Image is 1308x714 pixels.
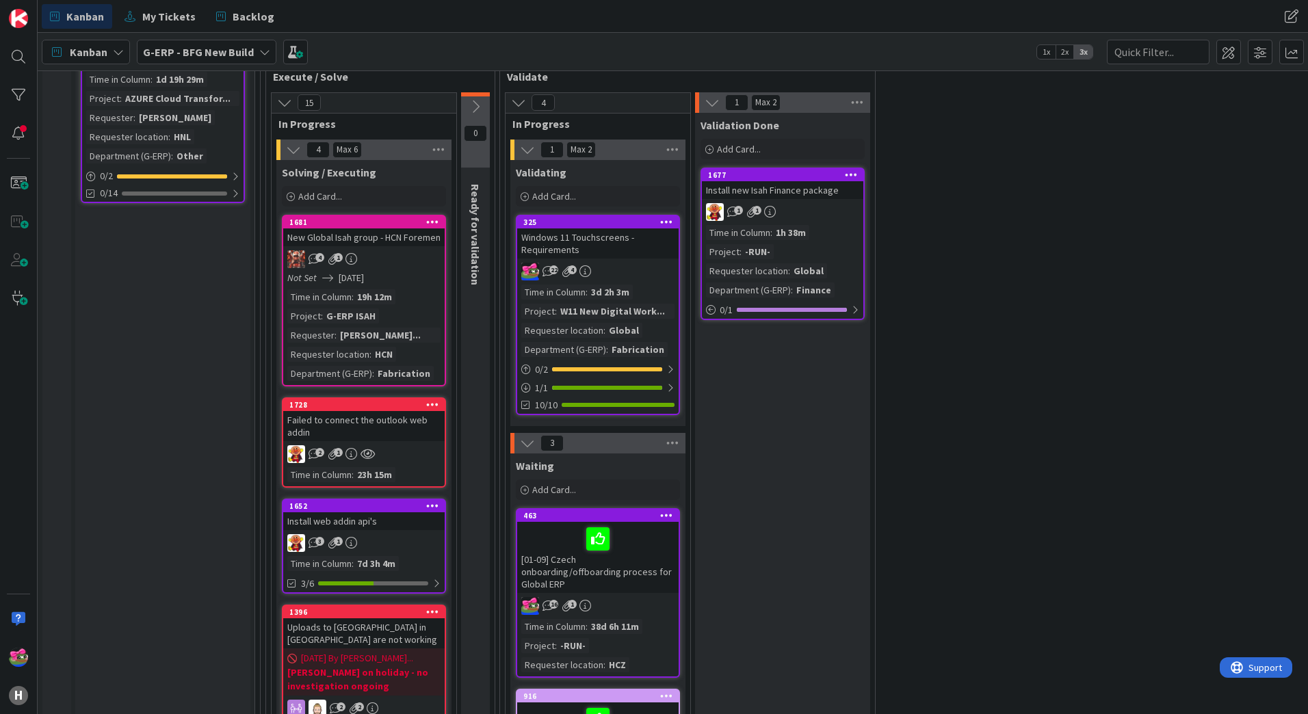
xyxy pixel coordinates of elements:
img: JK [521,263,539,280]
span: : [555,638,557,653]
div: 1728 [283,399,445,411]
div: 0/2 [517,361,679,378]
div: Time in Column [521,619,586,634]
div: 1396 [283,606,445,618]
span: 1 [540,142,564,158]
div: Department (G-ERP) [86,148,171,163]
img: LC [287,445,305,463]
span: : [133,110,135,125]
img: Visit kanbanzone.com [9,9,28,28]
span: : [603,323,605,338]
span: In Progress [278,117,439,131]
div: 325 [523,217,679,227]
span: 3x [1074,45,1093,59]
div: Project [521,304,555,319]
div: Requester [86,110,133,125]
div: LC [283,534,445,552]
div: Max 6 [337,146,358,153]
span: 2x [1056,45,1074,59]
span: : [168,129,170,144]
div: 463 [517,510,679,522]
div: Global [605,323,642,338]
div: 0/2 [82,168,244,185]
span: : [603,657,605,672]
div: 23h 15m [354,467,395,482]
img: LC [706,203,724,221]
span: 3/6 [301,577,314,591]
div: Project [521,638,555,653]
div: Department (G-ERP) [287,366,372,381]
span: : [352,556,354,571]
span: : [740,244,742,259]
span: 1x [1037,45,1056,59]
span: Backlog [233,8,274,25]
div: Other [173,148,207,163]
div: Requester location [521,323,603,338]
span: : [369,347,371,362]
span: : [372,366,374,381]
div: Requester location [521,657,603,672]
div: 325Windows 11 Touchscreens - Requirements [517,216,679,259]
span: 22 [549,265,558,274]
span: [DATE] [339,271,364,285]
div: New Global Isah group - HCN Foremen [283,228,445,246]
span: Add Card... [298,190,342,202]
span: 4 [532,94,555,111]
span: 1 [753,206,761,215]
span: 10/10 [535,398,558,412]
span: : [555,304,557,319]
div: 1681 [289,217,445,227]
a: Time in Column:1d 19h 29mProject:AZURE Cloud Transfor...Requester:[PERSON_NAME]Requester location... [81,8,245,203]
span: 2 [337,702,345,711]
div: Requester location [287,347,369,362]
span: Kanban [70,44,107,60]
div: 1396Uploads to [GEOGRAPHIC_DATA] in [GEOGRAPHIC_DATA] are not working [283,606,445,648]
div: Department (G-ERP) [706,282,791,297]
div: 1/1 [517,380,679,397]
div: 3d 2h 3m [588,285,633,300]
div: LC [702,203,863,221]
span: Add Card... [532,484,576,496]
div: -RUN- [742,244,774,259]
span: : [171,148,173,163]
span: 4 [306,142,330,158]
div: 1652Install web addin api's [283,500,445,530]
div: Requester location [706,263,788,278]
img: JK [9,648,28,667]
span: 1 [734,206,743,215]
div: Install new Isah Finance package [702,181,863,199]
div: Uploads to [GEOGRAPHIC_DATA] in [GEOGRAPHIC_DATA] are not working [283,618,445,648]
div: 1677 [708,170,863,180]
div: 1681 [283,216,445,228]
div: Requester location [86,129,168,144]
div: Time in Column [86,72,151,87]
span: 4 [568,265,577,274]
a: 463[01-09] Czech onboarding/offboarding process for Global ERPJKTime in Column:38d 6h 11mProject:... [516,508,680,678]
input: Quick Filter... [1107,40,1209,64]
span: Add Card... [717,143,761,155]
span: Solving / Executing [282,166,376,179]
div: HCN [371,347,396,362]
div: [PERSON_NAME]... [337,328,424,343]
div: JK [283,250,445,268]
div: 19h 12m [354,289,395,304]
b: G-ERP - BFG New Build [143,45,254,59]
div: Finance [793,282,835,297]
div: 1728 [289,400,445,410]
span: 3 [540,435,564,451]
span: 2 [315,448,324,457]
span: 1 [568,600,577,609]
span: 0 / 2 [535,362,548,377]
span: 0 [464,125,487,142]
div: [PERSON_NAME] [135,110,215,125]
div: H [9,686,28,705]
div: 325 [517,216,679,228]
div: Department (G-ERP) [521,342,606,357]
span: 0 / 2 [100,169,113,183]
div: HCZ [605,657,629,672]
div: AZURE Cloud Transfor... [122,91,234,106]
span: Execute / Solve [273,70,478,83]
a: My Tickets [116,4,204,29]
div: HNL [170,129,194,144]
span: 3 [315,537,324,546]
